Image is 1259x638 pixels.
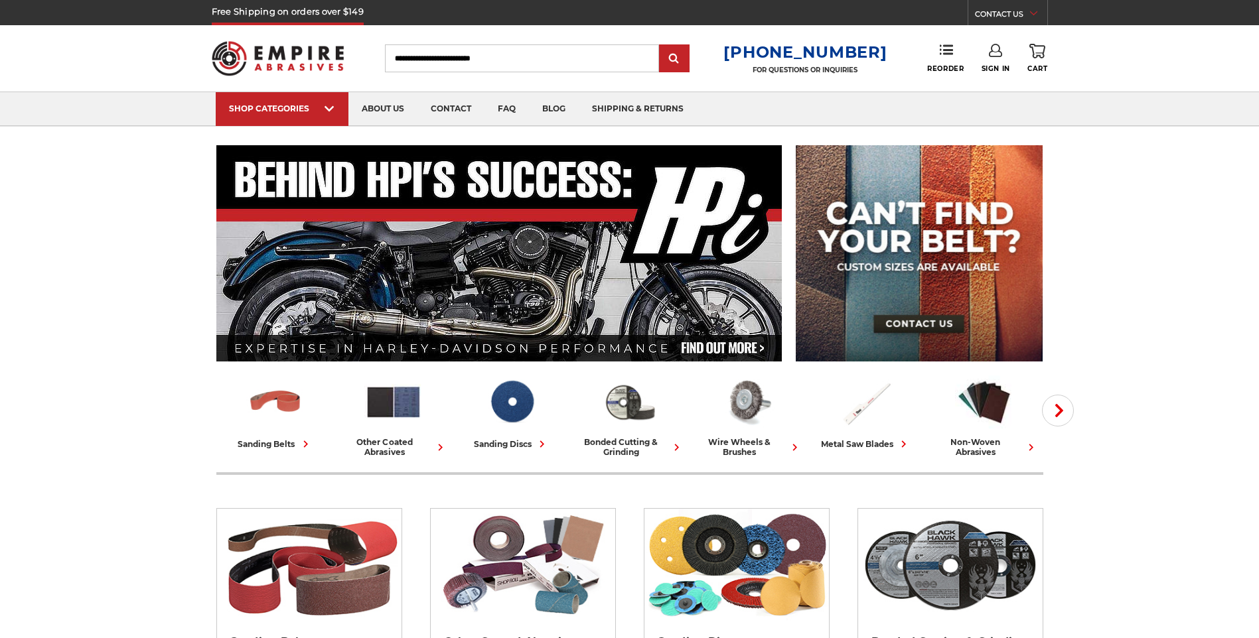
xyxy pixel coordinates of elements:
img: Metal Saw Blades [837,373,895,430]
img: Bonded Cutting & Grinding [601,373,659,430]
a: faq [484,92,529,126]
img: Non-woven Abrasives [955,373,1013,430]
div: other coated abrasives [340,437,447,457]
a: Cart [1027,44,1047,73]
a: shipping & returns [579,92,697,126]
div: sanding discs [474,437,549,451]
a: metal saw blades [812,373,920,451]
img: promo banner for custom belts. [796,145,1043,361]
img: Sanding Belts [217,509,402,621]
div: sanding belts [238,437,313,451]
div: SHOP CATEGORIES [229,103,335,113]
button: Next [1042,395,1074,426]
a: sanding discs [458,373,565,451]
a: [PHONE_NUMBER] [723,42,887,62]
a: Reorder [927,44,964,72]
span: Sign In [982,64,1010,73]
a: CONTACT US [975,7,1047,25]
span: Cart [1027,64,1047,73]
img: Sanding Belts [246,373,305,430]
img: Empire Abrasives [212,32,344,84]
div: metal saw blades [821,437,911,451]
img: Other Coated Abrasives [364,373,423,430]
a: sanding belts [222,373,329,451]
a: blog [529,92,579,126]
input: Submit [661,46,688,72]
a: about us [348,92,417,126]
div: non-woven abrasives [930,437,1038,457]
a: other coated abrasives [340,373,447,457]
p: FOR QUESTIONS OR INQUIRIES [723,66,887,74]
a: bonded cutting & grinding [576,373,684,457]
span: Reorder [927,64,964,73]
a: non-woven abrasives [930,373,1038,457]
a: wire wheels & brushes [694,373,802,457]
img: Bonded Cutting & Grinding [858,509,1043,621]
div: wire wheels & brushes [694,437,802,457]
img: Wire Wheels & Brushes [719,373,777,430]
img: Sanding Discs [482,373,541,430]
a: contact [417,92,484,126]
div: bonded cutting & grinding [576,437,684,457]
img: Other Coated Abrasives [431,509,615,621]
img: Sanding Discs [644,509,829,621]
img: Banner for an interview featuring Horsepower Inc who makes Harley performance upgrades featured o... [216,145,782,361]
